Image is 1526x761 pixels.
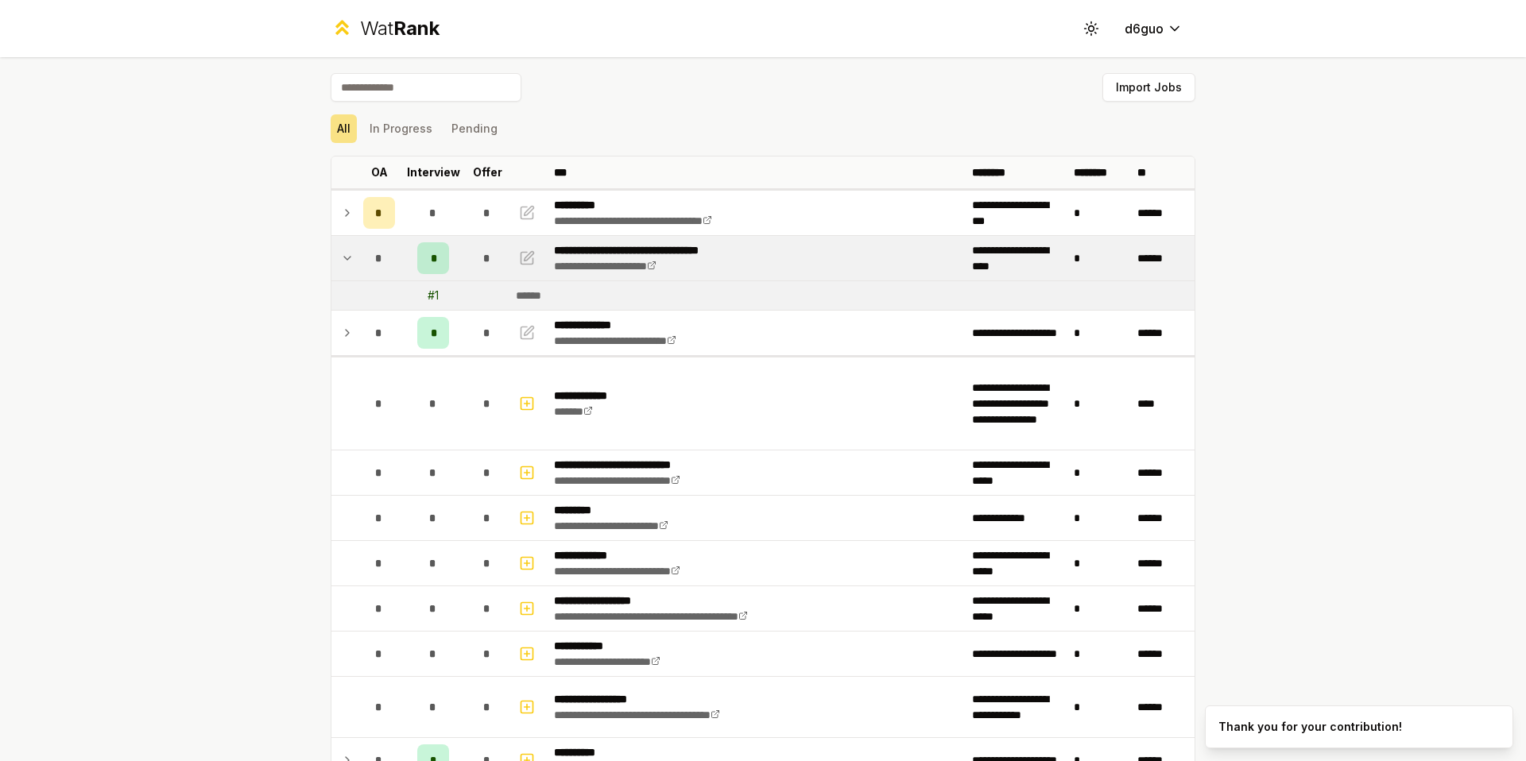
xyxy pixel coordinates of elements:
button: In Progress [363,114,439,143]
button: Import Jobs [1102,73,1195,102]
div: # 1 [428,288,439,303]
span: Rank [393,17,440,40]
p: Offer [473,164,502,180]
p: Interview [407,164,460,180]
span: d6guo [1125,19,1164,38]
div: Wat [360,16,440,41]
a: WatRank [331,16,440,41]
button: d6guo [1112,14,1195,43]
div: Thank you for your contribution! [1218,719,1402,735]
button: Pending [445,114,504,143]
p: OA [371,164,388,180]
button: All [331,114,357,143]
